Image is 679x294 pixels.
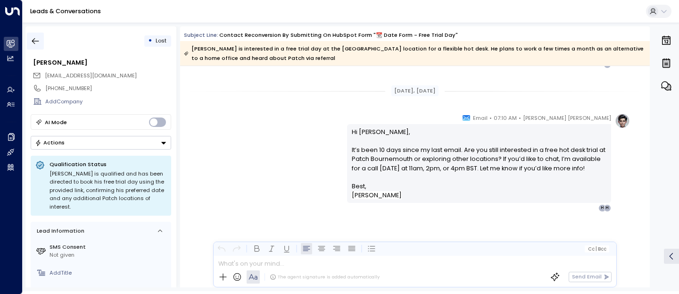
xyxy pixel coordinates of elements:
span: | [596,246,597,252]
div: • [148,34,152,48]
div: Actions [35,139,65,146]
div: [PERSON_NAME] is qualified and has been directed to book his free trial day using the provided li... [50,170,166,211]
a: Leads & Conversations [30,7,101,15]
div: H [598,204,606,212]
button: Actions [31,136,171,150]
span: 07:10 AM [494,113,517,123]
div: [DATE], [DATE] [391,85,439,96]
div: [PERSON_NAME] [33,58,171,67]
button: Cc|Bcc [585,245,609,252]
div: H [604,204,611,212]
img: profile-logo.png [615,113,630,128]
span: Cc Bcc [588,246,606,252]
div: The agent signature is added automatically [270,274,380,280]
div: Contact reconversion by submitting on HubSpot Form "📆 Date Form - Free Trial Day" [219,31,458,39]
div: Lead Information [34,227,84,235]
div: AddCompany [45,98,171,106]
span: [PERSON_NAME] [352,191,402,199]
div: AddTitle [50,269,168,277]
div: AI Mode [45,118,67,127]
span: • [489,113,492,123]
button: Redo [231,243,242,254]
span: [PERSON_NAME] [PERSON_NAME] [523,113,611,123]
span: ball.jacobjohn@gmail.com [45,72,137,80]
label: SMS Consent [50,243,168,251]
div: Button group with a nested menu [31,136,171,150]
span: [EMAIL_ADDRESS][DOMAIN_NAME] [45,72,137,79]
div: [PHONE_NUMBER] [45,84,171,92]
span: Email [473,113,488,123]
button: Undo [216,243,227,254]
span: Subject Line: [184,31,218,39]
span: Best, [352,182,366,191]
span: • [519,113,521,123]
span: Lost [156,37,166,44]
p: Hi [PERSON_NAME], It’s been 10 days since my last email. Are you still interested in a free hot d... [352,127,607,182]
div: Not given [50,251,168,259]
div: [PERSON_NAME] is interested in a free trial day at the [GEOGRAPHIC_DATA] location for a flexible ... [184,44,645,63]
p: Qualification Status [50,160,166,168]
